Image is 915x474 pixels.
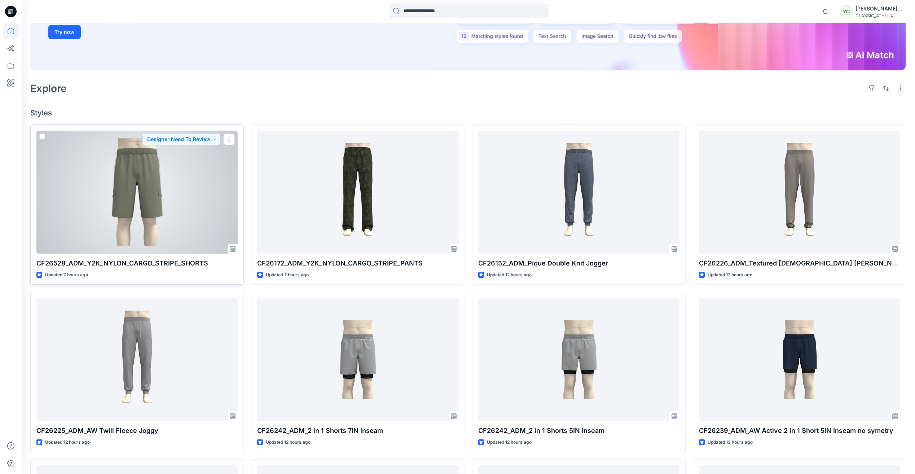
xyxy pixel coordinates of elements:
p: Updated 12 hours ago [45,439,90,446]
p: CF26242_ADM_2 in 1 Shorts 7IN Inseam [257,426,458,436]
a: CF26152_ADM_Pique Double Knit Jogger [478,131,679,254]
p: Updated 12 hours ago [708,271,752,279]
h4: Styles [30,109,906,117]
p: Updated 12 hours ago [487,271,532,279]
p: Updated 12 hours ago [266,439,311,446]
div: [PERSON_NAME] Cfai [855,4,906,13]
p: CF26225_ADM_AW Twill Fleece Joggy [36,426,238,436]
div: CLASSIC_ATHLUX [855,13,906,18]
p: Updated 12 hours ago [487,439,532,446]
a: CF26239_ADM_AW Active 2 in 1 Short 5IN Inseam no symetry [699,298,900,421]
a: CF26226_ADM_Textured French Terry Jogger [699,131,900,254]
a: CF26172_ADM_Y2K_NYLON_CARGO_STRIPE_PANTS [257,131,458,254]
p: CF26226_ADM_Textured [DEMOGRAPHIC_DATA] [PERSON_NAME] [699,258,900,268]
p: Updated 13 hours ago [708,439,753,446]
a: CF26242_ADM_2 in 1 Shorts 5IN Inseam [478,298,679,421]
p: CF26152_ADM_Pique Double Knit Jogger [478,258,679,268]
a: CF26225_ADM_AW Twill Fleece Joggy [36,298,238,421]
p: CF26172_ADM_Y2K_NYLON_CARGO_STRIPE_PANTS [257,258,458,268]
h2: Explore [30,83,67,94]
a: CF26242_ADM_2 in 1 Shorts 7IN Inseam [257,298,458,421]
p: CF26242_ADM_2 in 1 Shorts 5IN Inseam [478,426,679,436]
button: Try now [48,25,81,39]
p: CF26239_ADM_AW Active 2 in 1 Short 5IN Inseam no symetry [699,426,900,436]
p: Updated 7 hours ago [266,271,309,279]
p: CF26528_ADM_Y2K_NYLON_CARGO_STRIPE_SHORTS [36,258,238,268]
p: Updated 7 hours ago [45,271,88,279]
div: YC [840,5,853,18]
a: CF26528_ADM_Y2K_NYLON_CARGO_STRIPE_SHORTS [36,131,238,254]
